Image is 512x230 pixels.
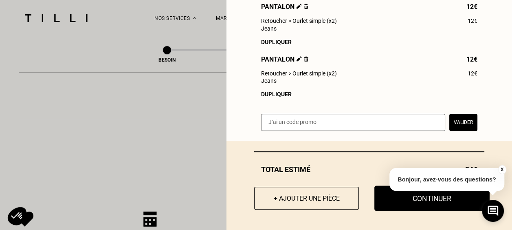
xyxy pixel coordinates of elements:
[449,114,477,131] button: Valider
[254,165,484,174] div: Total estimé
[468,70,477,77] span: 12€
[261,91,477,97] div: Dupliquer
[261,3,308,11] span: Pantalon
[261,70,337,77] span: Retoucher > Ourlet simple (x2)
[466,3,477,11] span: 12€
[304,4,308,9] img: Supprimer
[261,77,277,84] span: Jeans
[389,168,504,191] p: Bonjour, avez-vous des questions?
[304,56,308,62] img: Supprimer
[261,18,337,24] span: Retoucher > Ourlet simple (x2)
[374,186,490,211] button: Continuer
[468,18,477,24] span: 12€
[261,114,445,131] input: J‘ai un code promo
[261,25,277,32] span: Jeans
[498,165,506,174] button: X
[261,39,477,45] div: Dupliquer
[466,55,477,63] span: 12€
[297,56,302,62] img: Éditer
[261,55,308,63] span: Pantalon
[254,187,359,210] button: + Ajouter une pièce
[297,4,302,9] img: Éditer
